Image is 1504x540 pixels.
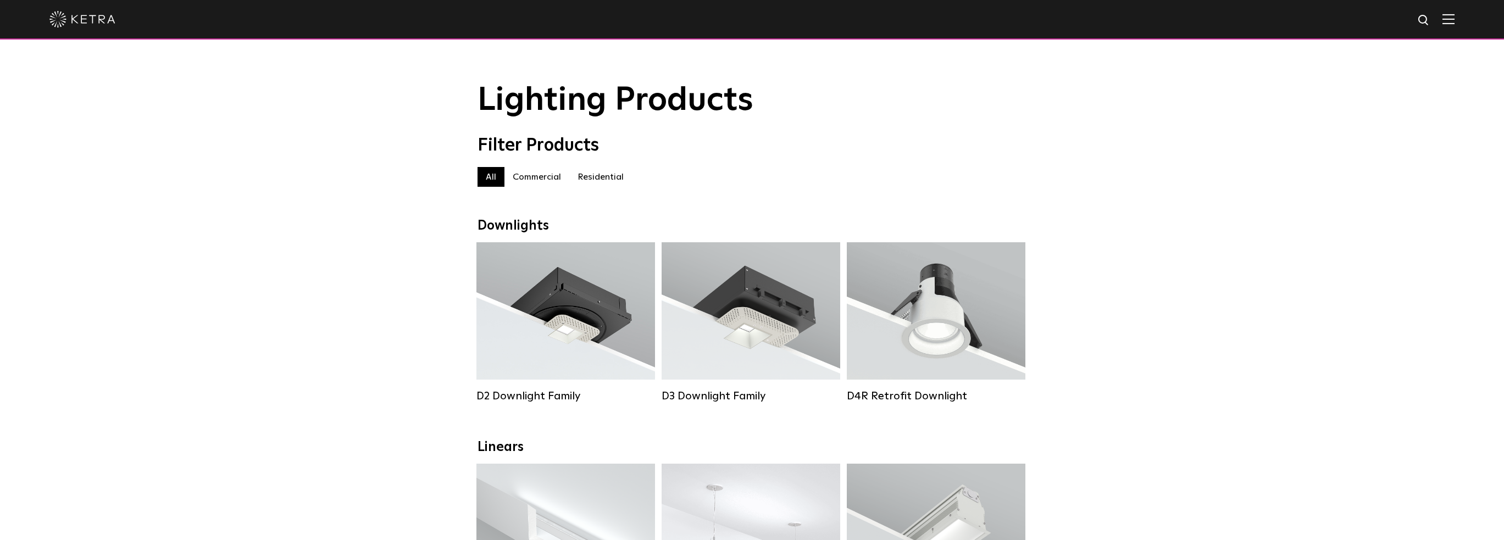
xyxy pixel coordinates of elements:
[476,242,655,403] a: D2 Downlight Family Lumen Output:1200Colors:White / Black / Gloss Black / Silver / Bronze / Silve...
[49,11,115,27] img: ketra-logo-2019-white
[1442,14,1455,24] img: Hamburger%20Nav.svg
[478,84,753,117] span: Lighting Products
[478,167,504,187] label: All
[569,167,632,187] label: Residential
[478,218,1027,234] div: Downlights
[1417,14,1431,27] img: search icon
[478,135,1027,156] div: Filter Products
[478,439,1027,455] div: Linears
[847,242,1025,403] a: D4R Retrofit Downlight Lumen Output:800Colors:White / BlackBeam Angles:15° / 25° / 40° / 60°Watta...
[847,389,1025,403] div: D4R Retrofit Downlight
[504,167,569,187] label: Commercial
[662,389,840,403] div: D3 Downlight Family
[476,389,655,403] div: D2 Downlight Family
[662,242,840,403] a: D3 Downlight Family Lumen Output:700 / 900 / 1100Colors:White / Black / Silver / Bronze / Paintab...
